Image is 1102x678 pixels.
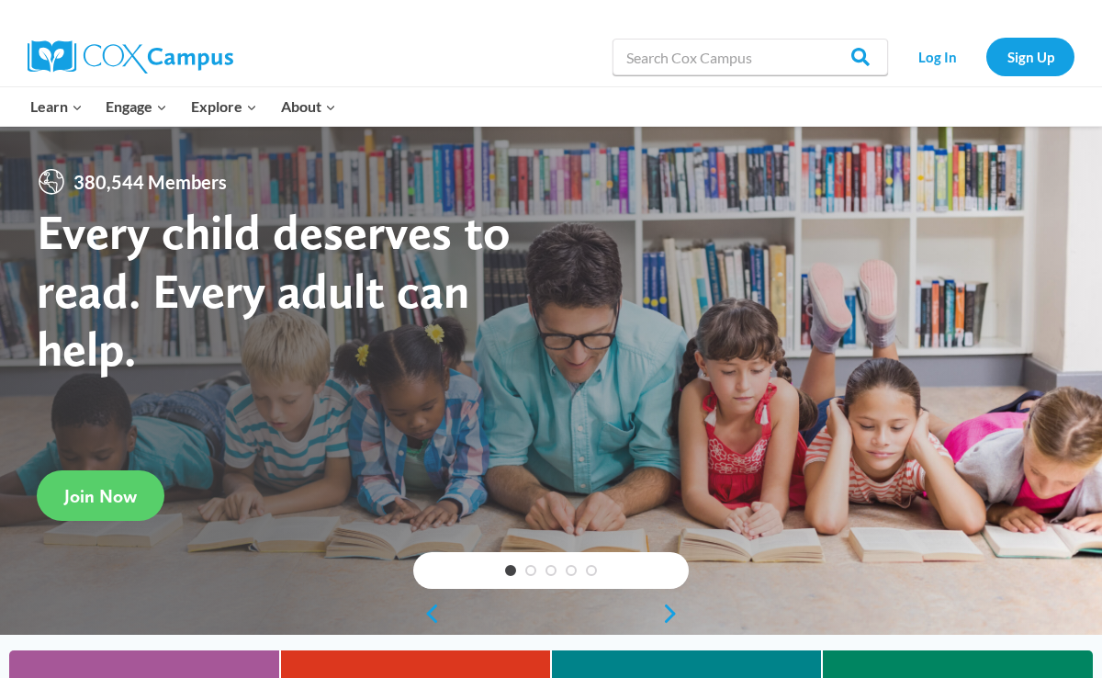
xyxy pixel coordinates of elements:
[986,38,1074,75] a: Sign Up
[413,595,689,632] div: content slider buttons
[525,565,536,576] a: 2
[661,603,689,625] a: next
[37,470,164,521] a: Join Now
[37,202,511,378] strong: Every child deserves to read. Every adult can help.
[897,38,1074,75] nav: Secondary Navigation
[106,95,167,119] span: Engage
[613,39,888,75] input: Search Cox Campus
[66,167,234,197] span: 380,544 Members
[413,603,441,625] a: previous
[566,565,577,576] a: 4
[30,95,83,119] span: Learn
[281,95,336,119] span: About
[897,38,977,75] a: Log In
[64,485,137,507] span: Join Now
[505,565,516,576] a: 1
[545,565,557,576] a: 3
[586,565,597,576] a: 5
[191,95,257,119] span: Explore
[18,87,347,126] nav: Primary Navigation
[28,40,233,73] img: Cox Campus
